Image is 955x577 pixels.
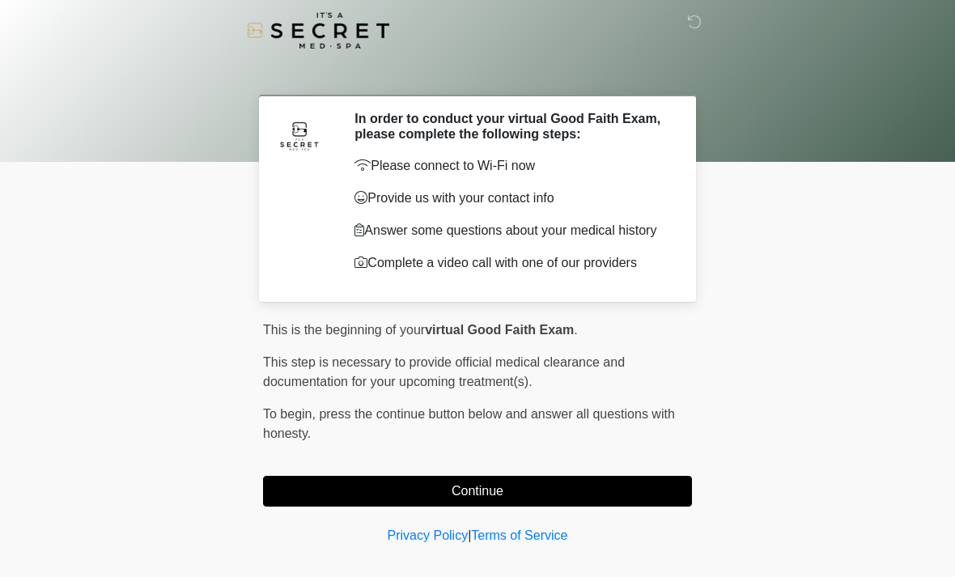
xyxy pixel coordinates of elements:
a: Terms of Service [471,528,567,542]
span: To begin, [263,407,319,421]
span: This is the beginning of your [263,323,425,337]
span: This step is necessary to provide official medical clearance and documentation for your upcoming ... [263,355,625,388]
button: Continue [263,476,692,507]
img: Agent Avatar [275,111,324,159]
h2: In order to conduct your virtual Good Faith Exam, please complete the following steps: [354,111,668,142]
p: Provide us with your contact info [354,189,668,208]
a: Privacy Policy [388,528,469,542]
p: Please connect to Wi-Fi now [354,156,668,176]
img: It's A Secret Med Spa Logo [247,12,389,49]
span: press the continue button below and answer all questions with honesty. [263,407,675,440]
h1: ‎ ‎ [251,58,704,88]
a: | [468,528,471,542]
span: . [574,323,577,337]
p: Answer some questions about your medical history [354,221,668,240]
strong: virtual Good Faith Exam [425,323,574,337]
p: Complete a video call with one of our providers [354,253,668,273]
